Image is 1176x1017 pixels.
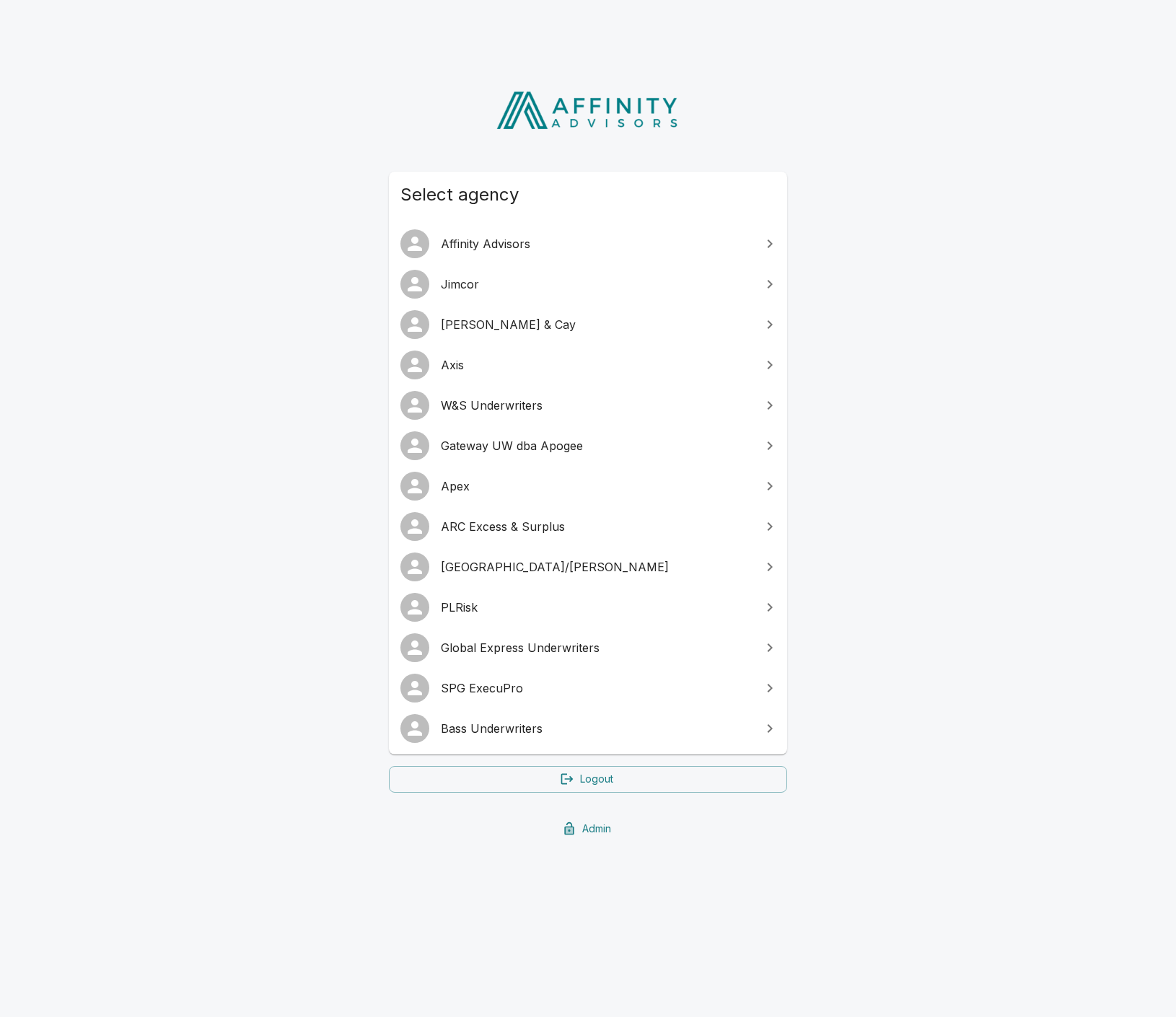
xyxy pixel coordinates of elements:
span: Affinity Advisors [441,235,752,252]
span: Global Express Underwriters [441,639,752,656]
a: Apex [389,466,787,506]
a: Jimcor [389,264,787,304]
a: [PERSON_NAME] & Cay [389,304,787,345]
span: Jimcor [441,276,752,293]
span: Bass Underwriters [441,720,752,737]
span: PLRisk [441,599,752,616]
a: Global Express Underwriters [389,628,787,668]
a: W&S Underwriters [389,385,787,426]
a: Bass Underwriters [389,708,787,749]
a: SPG ExecuPro [389,668,787,708]
a: [GEOGRAPHIC_DATA]/[PERSON_NAME] [389,547,787,587]
span: [PERSON_NAME] & Cay [441,316,752,333]
a: Affinity Advisors [389,224,787,264]
a: Admin [389,816,787,842]
span: [GEOGRAPHIC_DATA]/[PERSON_NAME] [441,558,752,576]
a: Axis [389,345,787,385]
span: W&S Underwriters [441,397,752,414]
span: Axis [441,356,752,374]
span: ARC Excess & Surplus [441,518,752,535]
span: Apex [441,477,752,495]
span: Gateway UW dba Apogee [441,437,752,454]
img: Affinity Advisors Logo [485,87,692,134]
span: Select agency [400,183,776,206]
a: ARC Excess & Surplus [389,506,787,547]
span: SPG ExecuPro [441,679,752,697]
a: Logout [389,766,787,793]
a: PLRisk [389,587,787,628]
a: Gateway UW dba Apogee [389,426,787,466]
